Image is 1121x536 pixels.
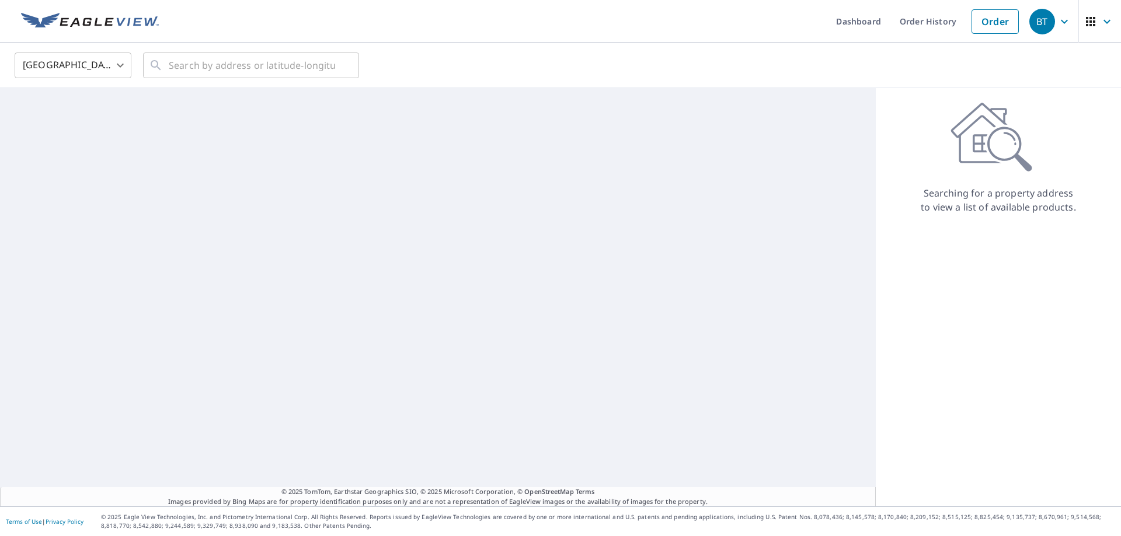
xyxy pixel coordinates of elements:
a: OpenStreetMap [524,487,573,496]
input: Search by address or latitude-longitude [169,49,335,82]
p: | [6,518,83,525]
a: Privacy Policy [46,517,83,526]
span: © 2025 TomTom, Earthstar Geographics SIO, © 2025 Microsoft Corporation, © [281,487,595,497]
img: EV Logo [21,13,159,30]
a: Order [972,9,1019,34]
a: Terms [576,487,595,496]
div: [GEOGRAPHIC_DATA] [15,49,131,82]
div: BT [1029,9,1055,34]
a: Terms of Use [6,517,42,526]
p: Searching for a property address to view a list of available products. [920,186,1077,214]
p: © 2025 Eagle View Technologies, Inc. and Pictometry International Corp. All Rights Reserved. Repo... [101,513,1115,530]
